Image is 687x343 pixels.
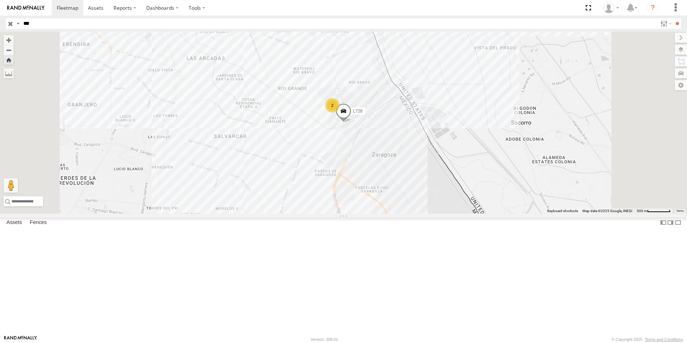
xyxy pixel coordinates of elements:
label: Assets [3,218,26,228]
label: Fences [26,218,50,228]
button: Drag Pegman onto the map to open Street View [4,178,18,193]
label: Dock Summary Table to the Right [667,218,674,228]
span: L728 [353,109,363,114]
button: Zoom Home [4,55,14,65]
label: Hide Summary Table [674,218,682,228]
div: © Copyright 2025 - [612,337,683,342]
button: Map Scale: 500 m per 61 pixels [635,209,673,214]
a: Terms (opens in new tab) [676,210,684,212]
button: Keyboard shortcuts [547,209,578,214]
label: Measure [4,68,14,78]
i: ? [647,2,659,14]
a: Visit our Website [4,336,37,343]
div: 2 [325,98,340,113]
div: MANUEL HERNANDEZ [601,3,622,13]
button: Zoom out [4,45,14,55]
button: Zoom in [4,35,14,45]
label: Map Settings [675,80,687,90]
span: 500 m [637,209,647,213]
div: Version: 308.01 [311,337,338,342]
label: Search Query [15,18,21,29]
label: Search Filter Options [658,18,673,29]
label: Dock Summary Table to the Left [660,218,667,228]
span: Map data ©2025 Google, INEGI [582,209,632,213]
a: Terms and Conditions [645,337,683,342]
img: rand-logo.svg [7,5,45,10]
